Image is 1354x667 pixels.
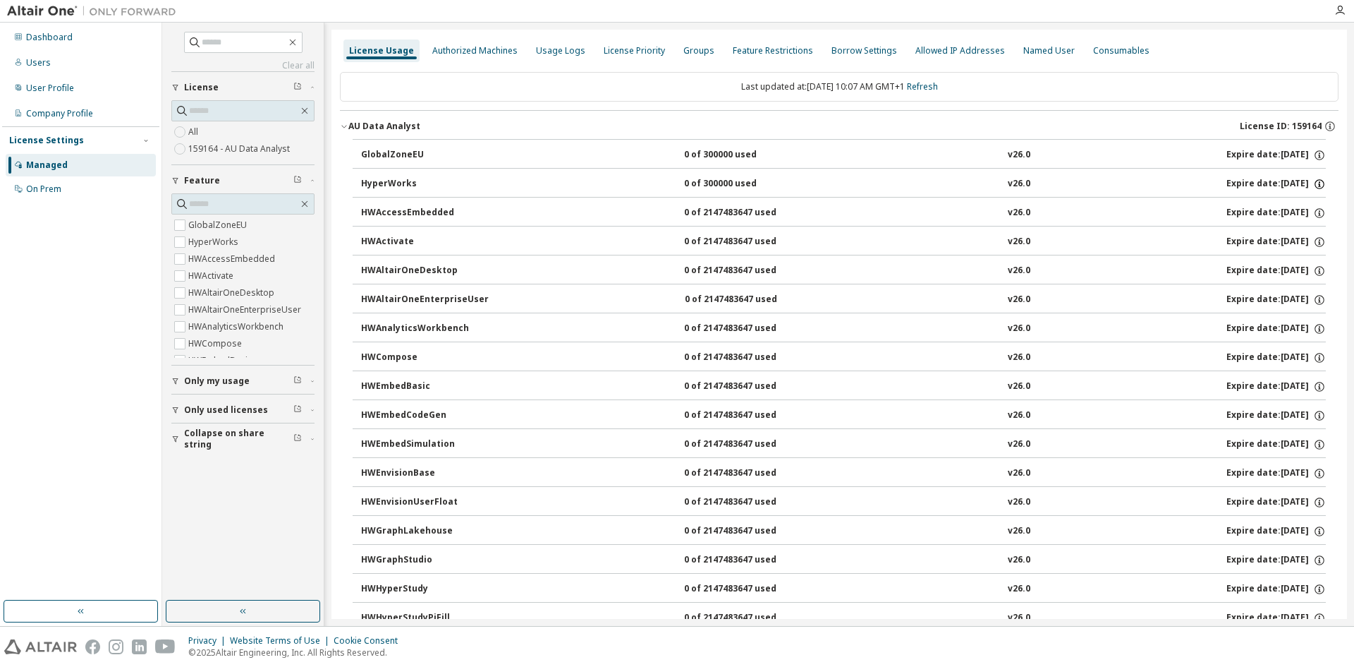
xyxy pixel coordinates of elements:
button: HWActivate0 of 2147483647 usedv26.0Expire date:[DATE] [361,227,1326,258]
div: Expire date: [DATE] [1226,207,1326,220]
label: HWAnalyticsWorkbench [188,318,286,335]
button: HWEnvisionBase0 of 2147483647 usedv26.0Expire date:[DATE] [361,458,1326,489]
div: v26.0 [1008,294,1030,306]
label: HWActivate [188,268,236,284]
div: Expire date: [DATE] [1226,467,1326,480]
a: Clear all [171,60,315,71]
button: HWHyperStudy0 of 2147483647 usedv26.0Expire date:[DATE] [361,574,1326,605]
div: Expire date: [DATE] [1226,380,1326,393]
div: 0 of 2147483647 used [684,525,811,538]
div: HWEmbedSimulation [361,438,488,451]
div: Expire date: [DATE] [1226,496,1326,509]
label: HWEmbedBasic [188,352,255,369]
div: HWCompose [361,351,488,364]
div: 0 of 2147483647 used [684,409,811,422]
div: Expire date: [DATE] [1226,178,1326,191]
div: Expire date: [DATE] [1226,612,1326,625]
div: License Settings [9,135,84,146]
button: HWEmbedCodeGen0 of 2147483647 usedv26.0Expire date:[DATE] [361,400,1326,431]
div: HWHyperStudy [361,583,488,596]
div: Users [26,57,51,68]
div: v26.0 [1008,236,1030,248]
span: License [184,82,219,93]
div: Privacy [188,635,230,647]
div: Expire date: [DATE] [1226,409,1326,422]
div: 0 of 2147483647 used [684,351,811,364]
button: Only my usage [171,366,315,397]
label: HWCompose [188,335,245,352]
button: HWGraphStudio0 of 2147483647 usedv26.0Expire date:[DATE] [361,545,1326,576]
div: Expire date: [DATE] [1226,265,1326,277]
div: v26.0 [1008,467,1030,480]
button: HWAltairOneEnterpriseUser0 of 2147483647 usedv26.0Expire date:[DATE] [361,284,1326,316]
div: Expire date: [DATE] [1226,438,1326,451]
button: HWEnvisionUserFloat0 of 2147483647 usedv26.0Expire date:[DATE] [361,487,1326,518]
div: v26.0 [1008,351,1030,364]
button: Collapse on share string [171,423,315,455]
div: License Priority [604,45,665,56]
div: v26.0 [1008,409,1030,422]
div: Feature Restrictions [733,45,813,56]
img: facebook.svg [85,639,100,654]
label: HWAltairOneDesktop [188,284,277,301]
div: HWGraphLakehouse [361,525,488,538]
div: Expire date: [DATE] [1226,525,1326,538]
div: 0 of 300000 used [684,149,811,162]
div: v26.0 [1008,323,1030,335]
span: Only my usage [184,375,250,387]
span: Clear filter [293,375,302,387]
div: 0 of 2147483647 used [684,496,811,509]
span: Clear filter [293,82,302,93]
div: Allowed IP Addresses [915,45,1005,56]
button: GlobalZoneEU0 of 300000 usedv26.0Expire date:[DATE] [361,140,1326,171]
p: © 2025 Altair Engineering, Inc. All Rights Reserved. [188,647,406,659]
div: v26.0 [1008,149,1030,162]
div: AU Data Analyst [348,121,420,132]
div: HWGraphStudio [361,554,488,567]
div: 0 of 2147483647 used [684,612,811,625]
div: Borrow Settings [831,45,897,56]
button: HWAnalyticsWorkbench0 of 2147483647 usedv26.0Expire date:[DATE] [361,313,1326,344]
span: Clear filter [293,175,302,186]
div: 0 of 2147483647 used [684,236,811,248]
div: 0 of 2147483647 used [684,380,811,393]
div: License Usage [349,45,414,56]
div: Named User [1023,45,1075,56]
div: Expire date: [DATE] [1226,583,1326,596]
div: Consumables [1093,45,1149,56]
div: v26.0 [1008,525,1030,538]
div: HWEmbedCodeGen [361,409,488,422]
button: HWCompose0 of 2147483647 usedv26.0Expire date:[DATE] [361,342,1326,373]
div: Expire date: [DATE] [1226,294,1326,306]
div: v26.0 [1008,438,1030,451]
div: Expire date: [DATE] [1226,236,1326,248]
div: HWHyperStudyPiFill [361,612,488,625]
label: HWAltairOneEnterpriseUser [188,301,304,318]
label: 159164 - AU Data Analyst [188,140,293,157]
button: HWGraphLakehouse0 of 2147483647 usedv26.0Expire date:[DATE] [361,516,1326,547]
div: v26.0 [1008,496,1030,509]
div: 0 of 300000 used [684,178,811,191]
div: Cookie Consent [334,635,406,647]
div: Expire date: [DATE] [1226,351,1326,364]
div: HWEmbedBasic [361,380,488,393]
a: Refresh [907,80,938,92]
div: HWEnvisionBase [361,467,488,480]
div: GlobalZoneEU [361,149,488,162]
div: Managed [26,160,68,171]
button: HWAltairOneDesktop0 of 2147483647 usedv26.0Expire date:[DATE] [361,256,1326,287]
div: HWEnvisionUserFloat [361,496,488,509]
div: HWActivate [361,236,488,248]
div: 0 of 2147483647 used [684,467,811,480]
img: Altair One [7,4,183,18]
div: Website Terms of Use [230,635,334,647]
img: altair_logo.svg [4,639,77,654]
div: v26.0 [1008,612,1030,625]
div: v26.0 [1008,207,1030,220]
button: Only used licenses [171,395,315,426]
div: Expire date: [DATE] [1226,323,1326,335]
div: v26.0 [1008,583,1030,596]
span: Only used licenses [184,404,268,416]
div: Usage Logs [536,45,585,56]
button: HWAccessEmbedded0 of 2147483647 usedv26.0Expire date:[DATE] [361,198,1326,229]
